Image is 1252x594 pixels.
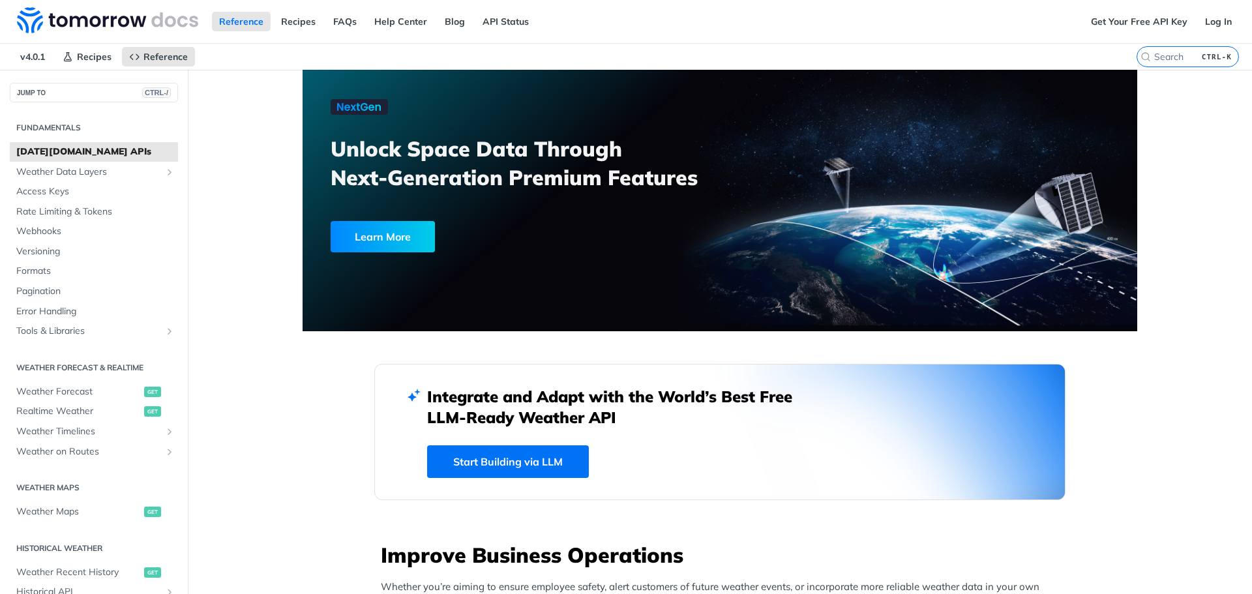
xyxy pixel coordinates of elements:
span: Weather Data Layers [16,166,161,179]
img: NextGen [331,99,388,115]
span: Weather Timelines [16,425,161,438]
h2: Weather Forecast & realtime [10,362,178,374]
span: get [144,567,161,578]
img: Tomorrow.io Weather API Docs [17,7,198,33]
span: Weather Maps [16,505,141,518]
a: Webhooks [10,222,178,241]
span: v4.0.1 [13,47,52,67]
span: Webhooks [16,225,175,238]
span: Rate Limiting & Tokens [16,205,175,218]
a: Formats [10,261,178,281]
a: Start Building via LLM [427,445,589,478]
button: JUMP TOCTRL-/ [10,83,178,102]
span: get [144,387,161,397]
h2: Weather Maps [10,482,178,494]
button: Show subpages for Weather Data Layers [164,167,175,177]
span: Versioning [16,245,175,258]
a: Weather on RoutesShow subpages for Weather on Routes [10,442,178,462]
a: Recipes [274,12,323,31]
span: Formats [16,265,175,278]
a: Weather TimelinesShow subpages for Weather Timelines [10,422,178,441]
a: Get Your Free API Key [1084,12,1195,31]
span: Pagination [16,285,175,298]
a: Weather Recent Historyget [10,563,178,582]
span: CTRL-/ [142,87,171,98]
span: Weather Recent History [16,566,141,579]
a: Tools & LibrariesShow subpages for Tools & Libraries [10,321,178,341]
a: Versioning [10,242,178,261]
a: Weather Data LayersShow subpages for Weather Data Layers [10,162,178,182]
a: Weather Mapsget [10,502,178,522]
div: Learn More [331,221,435,252]
a: API Status [475,12,536,31]
span: Weather on Routes [16,445,161,458]
span: get [144,406,161,417]
button: Show subpages for Weather on Routes [164,447,175,457]
span: Error Handling [16,305,175,318]
span: Tools & Libraries [16,325,161,338]
a: Pagination [10,282,178,301]
button: Show subpages for Tools & Libraries [164,326,175,336]
a: FAQs [326,12,364,31]
a: Recipes [55,47,119,67]
a: Learn More [331,221,653,252]
a: Reference [122,47,195,67]
a: Rate Limiting & Tokens [10,202,178,222]
a: Error Handling [10,302,178,321]
span: Realtime Weather [16,405,141,418]
h3: Improve Business Operations [381,541,1066,569]
span: Reference [143,51,188,63]
h2: Integrate and Adapt with the World’s Best Free LLM-Ready Weather API [427,386,812,428]
span: Access Keys [16,185,175,198]
span: Weather Forecast [16,385,141,398]
a: Reference [212,12,271,31]
h3: Unlock Space Data Through Next-Generation Premium Features [331,134,734,192]
svg: Search [1140,52,1151,62]
span: Recipes [77,51,112,63]
span: get [144,507,161,517]
h2: Fundamentals [10,122,178,134]
a: Log In [1198,12,1239,31]
a: Blog [438,12,472,31]
span: [DATE][DOMAIN_NAME] APIs [16,145,175,158]
button: Show subpages for Weather Timelines [164,426,175,437]
a: Help Center [367,12,434,31]
kbd: CTRL-K [1199,50,1235,63]
h2: Historical Weather [10,542,178,554]
a: Realtime Weatherget [10,402,178,421]
a: Weather Forecastget [10,382,178,402]
a: Access Keys [10,182,178,201]
a: [DATE][DOMAIN_NAME] APIs [10,142,178,162]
